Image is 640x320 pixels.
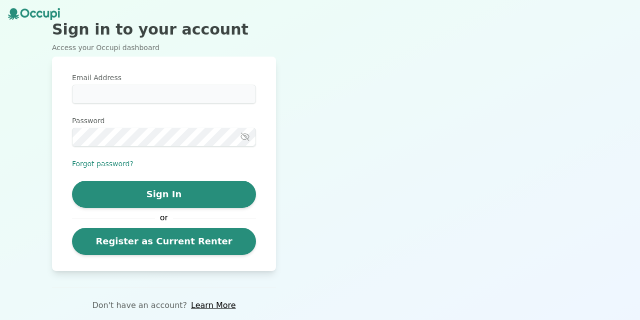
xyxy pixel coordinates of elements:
button: Sign In [72,181,256,208]
h2: Sign in to your account [52,21,276,39]
button: Forgot password? [72,159,133,169]
a: Learn More [191,299,235,311]
a: Register as Current Renter [72,228,256,255]
p: Access your Occupi dashboard [52,43,276,53]
p: Don't have an account? [92,299,187,311]
span: or [155,212,173,224]
label: Password [72,116,256,126]
label: Email Address [72,73,256,83]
